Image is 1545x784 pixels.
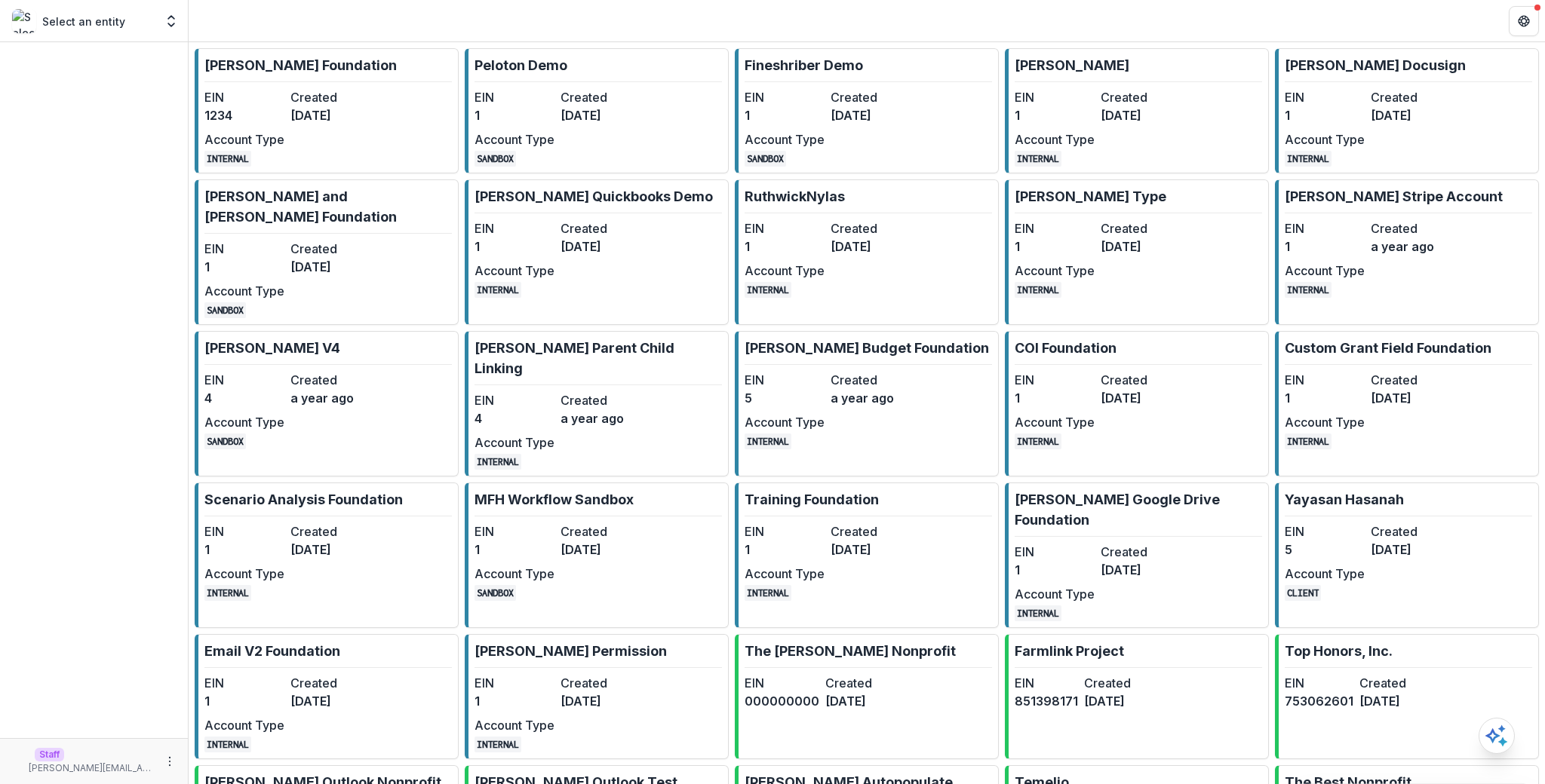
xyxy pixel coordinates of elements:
dt: Created [1359,674,1428,692]
dd: 1 [475,237,554,256]
p: COI Foundation [1015,338,1117,358]
dt: Created [290,674,370,692]
dt: Created [1101,88,1181,106]
a: Scenario Analysis FoundationEIN1Created[DATE]Account TypeINTERNAL [195,482,459,628]
dt: Created [1084,674,1147,692]
dd: 1 [204,692,284,710]
dt: EIN [1285,371,1365,389]
dd: 1 [1015,237,1095,256]
dt: EIN [745,88,825,106]
dt: Created [561,522,640,541]
dd: [DATE] [290,258,370,276]
dd: 851398171 [1015,692,1078,710]
dt: Created [1371,88,1451,106]
dd: [DATE] [1359,692,1428,710]
dt: Account Type [1015,585,1095,603]
dt: EIN [204,522,284,541]
dt: Created [1101,371,1181,389]
p: Fineshriber Demo [745,55,863,75]
a: Farmlink ProjectEIN851398171Created[DATE] [1005,634,1269,759]
dd: a year ago [831,389,911,407]
dt: Account Type [204,130,284,149]
dt: Account Type [745,565,825,583]
a: Peloton DemoEIN1Created[DATE]Account TypeSANDBOX [465,48,729,173]
dt: Created [831,88,911,106]
dd: 5 [745,389,825,407]
code: SANDBOX [475,151,516,167]
code: INTERNAL [204,585,251,601]
dd: [DATE] [290,692,370,710]
dt: Account Type [1015,130,1095,149]
button: Get Help [1509,6,1539,36]
dt: EIN [475,391,554,409]
p: [PERSON_NAME] Type [1015,186,1166,207]
dd: 1 [475,692,554,710]
dt: Account Type [475,433,554,452]
p: RuthwickNylas [745,186,845,207]
a: [PERSON_NAME] FoundationEIN1234Created[DATE]Account TypeINTERNAL [195,48,459,173]
p: Yayasan Hasanah [1285,489,1404,510]
code: SANDBOX [745,151,786,167]
dd: [DATE] [1084,692,1147,710]
button: Open entity switcher [161,6,182,36]
a: RuthwickNylasEIN1Created[DATE]Account TypeINTERNAL [735,179,999,325]
a: Yayasan HasanahEIN5Created[DATE]Account TypeCLIENT [1275,482,1539,628]
dt: Created [290,240,370,258]
dt: Created [561,674,640,692]
dt: Created [1371,219,1451,237]
p: [PERSON_NAME] Budget Foundation [745,338,989,358]
dd: [DATE] [1101,561,1181,579]
dt: EIN [204,371,284,389]
button: More [161,752,179,770]
p: Select an entity [42,14,125,29]
dd: 1 [745,541,825,559]
dt: Created [831,522,911,541]
a: [PERSON_NAME] PermissionEIN1Created[DATE]Account TypeINTERNAL [465,634,729,759]
p: Training Foundation [745,489,879,510]
code: INTERNAL [1015,433,1061,449]
code: SANDBOX [204,302,246,318]
p: Farmlink Project [1015,641,1124,661]
dt: Created [1101,543,1181,561]
dt: EIN [1015,219,1095,237]
dt: Created [1101,219,1181,237]
dt: EIN [745,522,825,541]
dd: [DATE] [1371,541,1451,559]
p: [PERSON_NAME] Quickbooks Demo [475,186,713,207]
dd: 4 [475,409,554,427]
code: INTERNAL [475,282,521,298]
p: The [PERSON_NAME] Nonprofit [745,641,956,661]
dd: [DATE] [831,106,911,124]
a: [PERSON_NAME] V4EIN4Createda year agoAccount TypeSANDBOX [195,331,459,476]
dt: EIN [1015,88,1095,106]
a: [PERSON_NAME] Parent Child LinkingEIN4Createda year agoAccount TypeINTERNAL [465,331,729,476]
dt: Created [825,674,900,692]
code: INTERNAL [1015,605,1061,621]
dd: 753062601 [1285,692,1353,710]
dd: 1 [475,106,554,124]
dt: Account Type [745,413,825,431]
a: [PERSON_NAME] Google Drive FoundationEIN1Created[DATE]Account TypeINTERNAL [1005,482,1269,628]
dt: EIN [1285,219,1365,237]
a: MFH Workflow SandboxEIN1Created[DATE]Account TypeSANDBOX [465,482,729,628]
dt: Account Type [745,130,825,149]
dt: Account Type [475,565,554,583]
dd: a year ago [561,409,640,427]
dd: [DATE] [1101,389,1181,407]
dd: 1 [1015,561,1095,579]
dt: EIN [1285,522,1365,541]
p: [PERSON_NAME] Foundation [204,55,397,75]
dt: EIN [1285,674,1353,692]
a: [PERSON_NAME]EIN1Created[DATE]Account TypeINTERNAL [1005,48,1269,173]
dt: EIN [204,674,284,692]
a: [PERSON_NAME] Quickbooks DemoEIN1Created[DATE]Account TypeINTERNAL [465,179,729,325]
a: Fineshriber DemoEIN1Created[DATE]Account TypeSANDBOX [735,48,999,173]
dt: Account Type [204,413,284,431]
dt: Created [561,219,640,237]
dt: Account Type [204,282,284,300]
a: [PERSON_NAME] and [PERSON_NAME] FoundationEIN1Created[DATE]Account TypeSANDBOX [195,179,459,325]
p: Scenario Analysis Foundation [204,489,403,510]
dt: EIN [204,88,284,106]
button: Open AI Assistant [1479,718,1515,754]
dt: EIN [475,522,554,541]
